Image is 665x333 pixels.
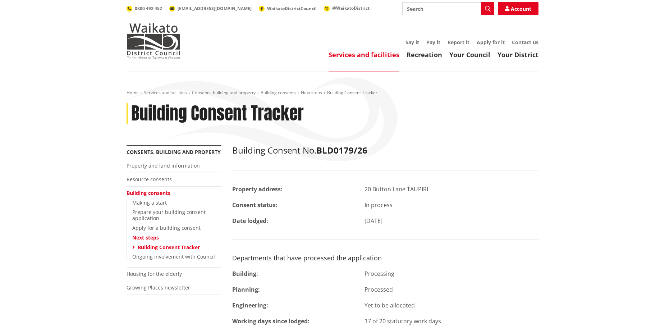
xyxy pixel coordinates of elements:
[178,5,252,12] span: [EMAIL_ADDRESS][DOMAIN_NAME]
[132,209,206,222] a: Prepare your building consent application
[359,201,544,209] div: In process
[327,90,377,96] span: Building Consent Tracker
[498,2,538,15] a: Account
[359,185,544,193] div: 20 Button Lane TAUPIRI
[261,90,296,96] a: Building consents
[232,217,268,225] strong: Date lodged:
[402,2,494,15] input: Search input
[127,162,200,169] a: Property and land information
[138,244,200,251] a: Building Consent Tracker
[301,90,322,96] a: Next steps
[316,144,367,156] strong: BLD0179/26
[232,286,260,293] strong: Planning:
[127,5,162,12] a: 0800 492 452
[232,301,268,309] strong: Engineering:
[329,50,399,59] a: Services and facilities
[359,317,544,325] div: 17 of 20 statutory work days
[512,39,538,46] a: Contact us
[127,176,172,183] a: Resource consents
[132,199,167,206] a: Making a start
[259,5,317,12] a: WaikatoDistrictCouncil
[267,5,317,12] span: WaikatoDistrictCouncil
[192,90,256,96] a: Consents, building and property
[232,201,278,209] strong: Consent status:
[332,5,370,11] span: @WaikatoDistrict
[127,23,180,59] img: Waikato District Council - Te Kaunihera aa Takiwaa o Waikato
[131,103,304,124] h1: Building Consent Tracker
[135,5,162,12] span: 0800 492 452
[359,285,544,294] div: Processed
[127,90,538,96] nav: breadcrumb
[144,90,187,96] a: Services and facilities
[448,39,469,46] a: Report it
[477,39,505,46] a: Apply for it
[497,50,538,59] a: Your District
[232,317,309,325] strong: Working days since lodged:
[449,50,490,59] a: Your Council
[132,224,201,231] a: Apply for a building consent
[407,50,442,59] a: Recreation
[232,185,283,193] strong: Property address:
[127,270,182,277] a: Housing for the elderly
[426,39,440,46] a: Pay it
[232,254,538,262] h3: Departments that have processed the application
[127,90,139,96] a: Home
[132,253,215,260] a: Ongoing involvement with Council
[127,190,170,196] a: Building consents
[405,39,419,46] a: Say it
[232,270,258,278] strong: Building:
[127,284,190,291] a: Growing Places newsletter
[359,301,544,310] div: Yet to be allocated
[324,5,370,11] a: @WaikatoDistrict
[132,234,159,241] a: Next steps
[359,216,544,225] div: [DATE]
[359,269,544,278] div: Processing
[169,5,252,12] a: [EMAIL_ADDRESS][DOMAIN_NAME]
[127,149,221,155] a: Consents, building and property
[232,145,538,156] h2: Building Consent No.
